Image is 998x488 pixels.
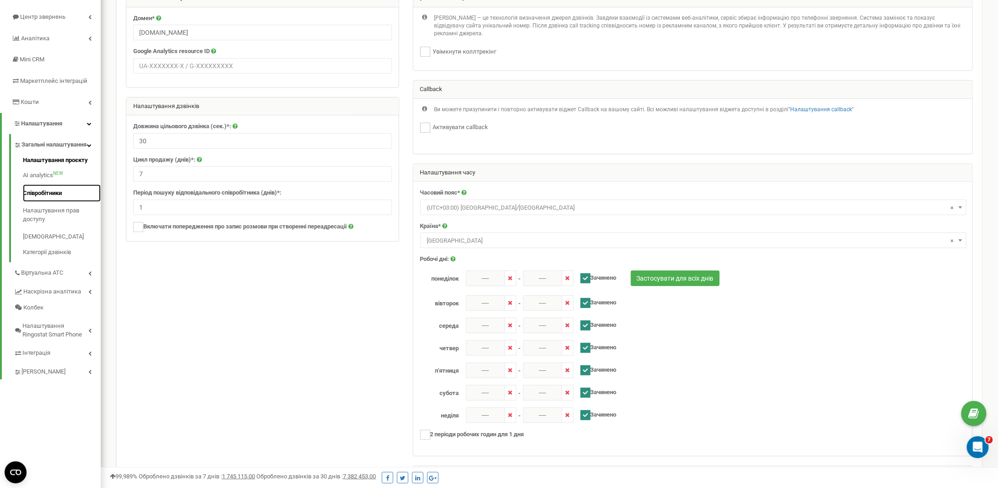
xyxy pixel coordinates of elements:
[574,295,617,308] label: Зачинено
[2,113,101,135] a: Налаштування
[23,287,81,296] span: Наскрізна аналітика
[21,35,49,42] span: Аналiтика
[574,271,617,283] label: Зачинено
[23,228,101,246] a: [DEMOGRAPHIC_DATA]
[789,106,854,113] a: "Налаштування callback"
[413,407,466,420] label: неділя
[430,48,497,56] label: Увімкнути коллтрекінг
[519,340,521,353] span: -
[133,14,155,23] label: Домен*
[413,164,972,182] div: Налаштування часу
[23,184,101,202] a: Співробітники
[413,385,466,398] label: субота
[951,201,954,214] span: ×
[574,363,617,375] label: Зачинено
[133,189,282,197] label: Період пошуку відповідального співробітника (днів)*:
[343,473,376,480] u: 7 382 453,00
[14,300,101,316] a: Колбек
[434,14,965,38] p: [PERSON_NAME] — це технологія визначення джерел дзвінків. Завдяки взаємодії із системами веб-анал...
[21,120,62,127] span: Налаштування
[574,407,617,420] label: Зачинено
[413,466,972,484] div: Категорія
[519,363,521,375] span: -
[14,361,101,380] a: [PERSON_NAME]
[133,47,210,56] label: Google Analytics resource ID
[631,271,720,286] button: Застосувати для всіх днів
[413,318,466,331] label: середа
[222,473,255,480] u: 1 745 115,00
[413,271,466,283] label: понеділок
[420,200,966,215] span: (UTC+03:00) Europe/Kiev
[20,13,65,20] span: Центр звернень
[110,473,137,480] span: 99,989%
[133,222,353,232] label: Включати попередження про запис розмови при створенні переадресації
[951,234,954,247] span: ×
[423,201,963,214] span: (UTC+03:00) Europe/Kiev
[20,56,44,63] span: Mini CRM
[574,340,617,353] label: Зачинено
[420,430,524,440] label: 2 періоди робочих годин для 1 дня
[14,262,101,281] a: Віртуальна АТС
[23,167,101,184] a: AI analyticsNEW
[413,81,972,99] div: Callback
[5,461,27,483] button: Open CMP widget
[519,318,521,331] span: -
[430,123,488,132] label: Активувати callback
[967,436,989,458] iframe: Intercom live chat
[413,295,466,308] label: вівторок
[23,202,101,228] a: Налаштування прав доступу
[139,473,255,480] span: Оброблено дзвінків за 7 днів :
[519,295,521,308] span: -
[423,234,963,247] span: Ukraine
[20,77,87,84] span: Маркетплейс інтеграцій
[256,473,376,480] span: Оброблено дзвінків за 30 днів :
[413,363,466,375] label: п'ятниця
[23,304,43,312] span: Колбек
[420,222,441,231] label: Країна*
[133,156,195,164] label: Цикл продажу (днів)*:
[133,25,392,40] input: example.com
[14,281,101,300] a: Наскрізна аналітика
[420,189,461,197] label: Часовий пояс*
[133,58,392,74] input: UA-XXXXXXX-X / G-XXXXXXXXX
[519,407,521,420] span: -
[14,315,101,342] a: Налаштування Ringostat Smart Phone
[23,156,101,167] a: Налаштування проєкту
[22,322,88,339] span: Налаштування Ringostat Smart Phone
[986,436,993,444] span: 7
[413,340,466,353] label: четвер
[22,141,87,149] span: Загальні налаштування
[21,269,63,277] span: Віртуальна АТС
[22,349,50,358] span: Інтеграція
[519,385,521,398] span: -
[22,368,65,376] span: [PERSON_NAME]
[23,246,101,257] a: Категорії дзвінків
[126,98,399,116] div: Налаштування дзвінків
[519,271,521,283] span: -
[420,255,450,264] label: Робочі дні:
[14,134,101,153] a: Загальні налаштування
[574,318,617,331] label: Зачинено
[434,106,854,114] p: Ви можете призупинити і повторно активувати віджет Callback на вашому сайті. Всі можливі налаштув...
[14,342,101,361] a: Інтеграція
[420,233,966,248] span: Ukraine
[21,98,39,105] span: Кошти
[574,385,617,398] label: Зачинено
[133,122,231,131] label: Довжина цільового дзвінка (сек.)*:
